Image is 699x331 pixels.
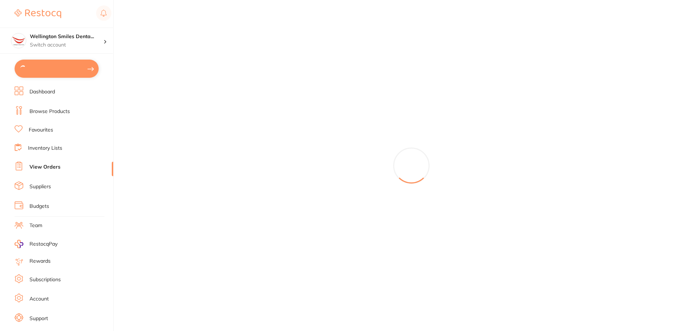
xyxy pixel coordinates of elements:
[29,258,51,265] a: Rewards
[29,315,48,322] a: Support
[29,183,51,190] a: Suppliers
[29,222,42,229] a: Team
[11,33,26,48] img: Wellington Smiles Dental
[29,203,49,210] a: Budgets
[30,33,103,40] h4: Wellington Smiles Dental
[29,276,61,283] a: Subscriptions
[29,295,49,303] a: Account
[15,9,61,18] img: Restocq Logo
[15,5,61,22] a: Restocq Logo
[29,88,55,96] a: Dashboard
[15,240,58,248] a: RestocqPay
[29,164,60,171] a: View Orders
[29,126,53,134] a: Favourites
[15,240,23,248] img: RestocqPay
[29,108,70,115] a: Browse Products
[30,41,103,49] p: Switch account
[28,145,62,152] a: Inventory Lists
[29,241,58,248] span: RestocqPay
